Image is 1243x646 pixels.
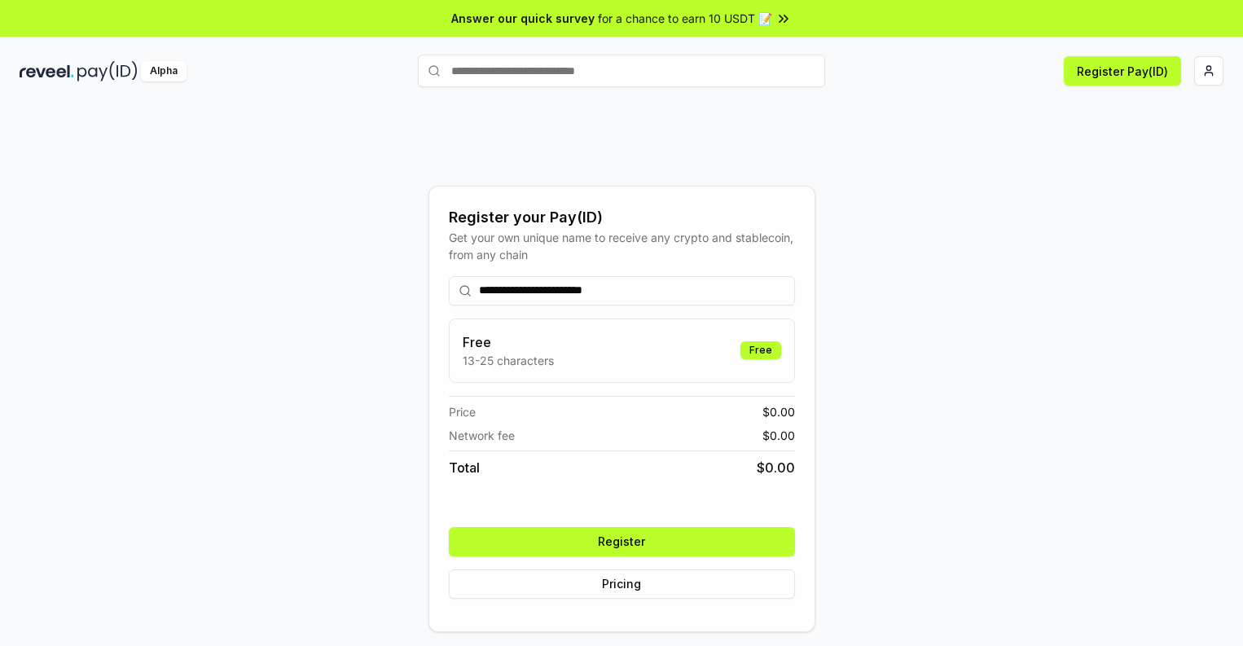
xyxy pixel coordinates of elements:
[449,403,476,420] span: Price
[20,61,74,81] img: reveel_dark
[449,206,795,229] div: Register your Pay(ID)
[77,61,138,81] img: pay_id
[449,229,795,263] div: Get your own unique name to receive any crypto and stablecoin, from any chain
[740,341,781,359] div: Free
[449,527,795,556] button: Register
[757,458,795,477] span: $ 0.00
[449,458,480,477] span: Total
[451,10,595,27] span: Answer our quick survey
[1064,56,1181,86] button: Register Pay(ID)
[463,332,554,352] h3: Free
[449,569,795,599] button: Pricing
[762,403,795,420] span: $ 0.00
[463,352,554,369] p: 13-25 characters
[762,427,795,444] span: $ 0.00
[449,427,515,444] span: Network fee
[598,10,772,27] span: for a chance to earn 10 USDT 📝
[141,61,187,81] div: Alpha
